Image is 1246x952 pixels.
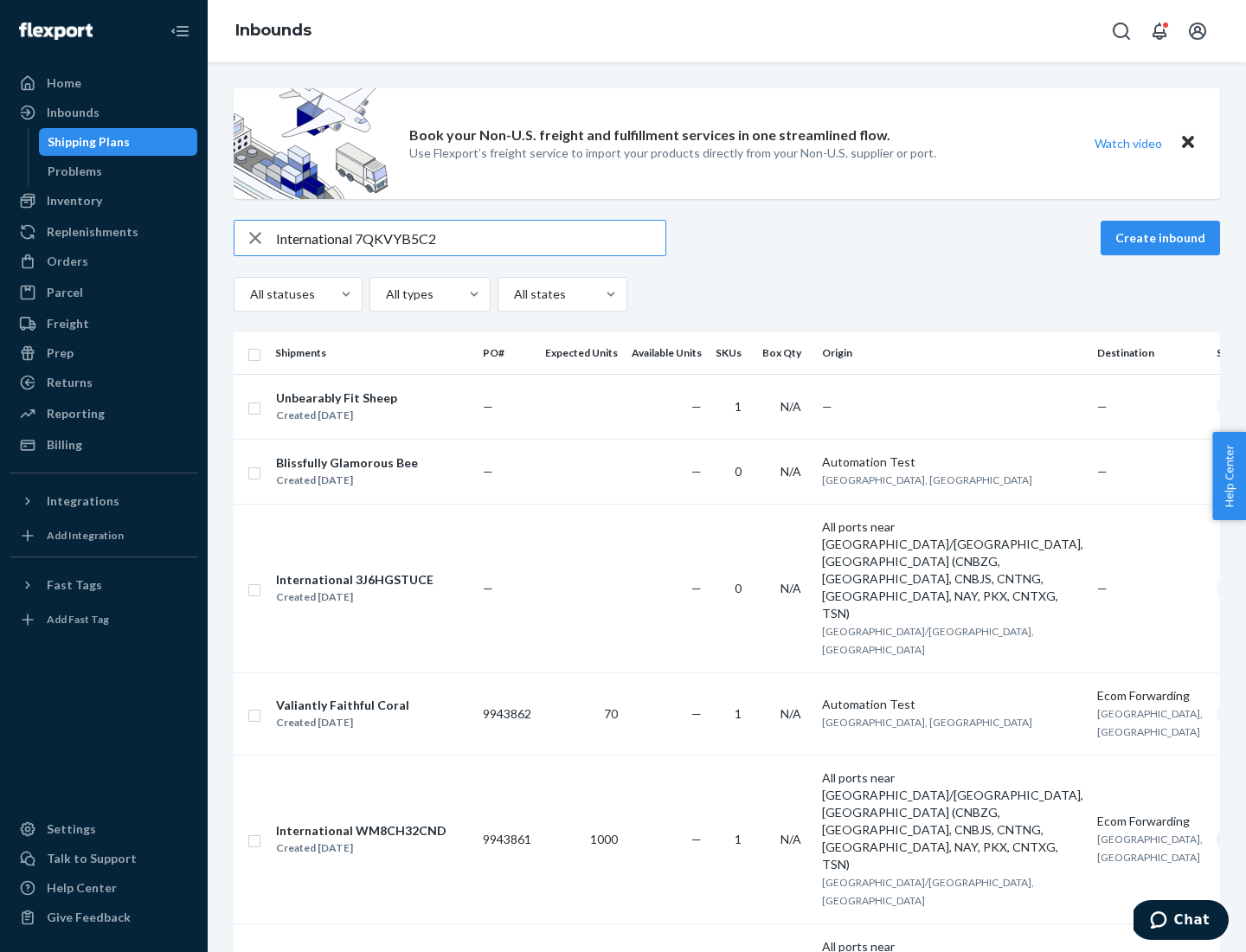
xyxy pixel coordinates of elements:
[822,518,1083,622] div: All ports near [GEOGRAPHIC_DATA]/[GEOGRAPHIC_DATA], [GEOGRAPHIC_DATA] (CNBZG, [GEOGRAPHIC_DATA], ...
[735,832,742,846] span: 1
[625,332,709,374] th: Available Units
[276,714,409,731] div: Created [DATE]
[483,399,493,414] span: —
[10,874,197,902] a: Help Center
[1097,581,1108,595] span: —
[47,374,93,391] div: Returns
[19,23,93,40] img: Flexport logo
[276,697,409,714] div: Valiantly Faithful Coral
[822,769,1083,873] div: All ports near [GEOGRAPHIC_DATA]/[GEOGRAPHIC_DATA], [GEOGRAPHIC_DATA] (CNBZG, [GEOGRAPHIC_DATA], ...
[780,581,801,595] span: N/A
[276,839,446,857] div: Created [DATE]
[47,344,74,362] div: Prep
[590,832,618,846] span: 1000
[822,473,1032,486] span: [GEOGRAPHIC_DATA], [GEOGRAPHIC_DATA]
[691,581,702,595] span: —
[47,879,117,897] div: Help Center
[691,464,702,479] span: —
[1097,707,1203,738] span: [GEOGRAPHIC_DATA], [GEOGRAPHIC_DATA]
[47,850,137,867] div: Talk to Support
[276,589,434,606] div: Created [DATE]
[10,279,197,306] a: Parcel
[822,696,1083,713] div: Automation Test
[1134,900,1229,943] iframe: Opens a widget where you can chat to one of our agents
[1083,131,1173,156] button: Watch video
[276,454,418,472] div: Blissfully Glamorous Bee
[780,832,801,846] span: N/A
[735,706,742,721] span: 1
[822,453,1083,471] div: Automation Test
[10,606,197,634] a: Add Fast Tag
[476,672,538,755] td: 9943862
[780,399,801,414] span: N/A
[691,706,702,721] span: —
[222,6,325,56] ol: breadcrumbs
[10,904,197,931] button: Give Feedback
[10,845,197,872] button: Talk to Support
[780,706,801,721] span: N/A
[735,399,742,414] span: 1
[276,389,397,407] div: Unbearably Fit Sheep
[1090,332,1210,374] th: Destination
[48,163,102,180] div: Problems
[276,571,434,589] div: International 3J6HGSTUCE
[10,815,197,843] a: Settings
[47,820,96,838] div: Settings
[276,472,418,489] div: Created [DATE]
[735,581,742,595] span: 0
[47,104,100,121] div: Inbounds
[822,876,1034,907] span: [GEOGRAPHIC_DATA]/[GEOGRAPHIC_DATA], [GEOGRAPHIC_DATA]
[10,339,197,367] a: Prep
[10,310,197,338] a: Freight
[10,400,197,428] a: Reporting
[709,332,755,374] th: SKUs
[822,716,1032,729] span: [GEOGRAPHIC_DATA], [GEOGRAPHIC_DATA]
[47,909,131,926] div: Give Feedback
[47,528,124,543] div: Add Integration
[10,187,197,215] a: Inventory
[39,158,198,185] a: Problems
[276,407,397,424] div: Created [DATE]
[47,576,102,594] div: Fast Tags
[47,492,119,510] div: Integrations
[47,315,89,332] div: Freight
[1097,399,1108,414] span: —
[780,464,801,479] span: N/A
[409,125,890,145] p: Book your Non-U.S. freight and fulfillment services in one streamlined flow.
[1142,14,1177,48] button: Open notifications
[512,286,514,303] input: All states
[10,431,197,459] a: Billing
[276,221,665,255] input: Search inbounds by name, destination, msku...
[47,405,105,422] div: Reporting
[47,284,83,301] div: Parcel
[10,522,197,550] a: Add Integration
[47,436,82,453] div: Billing
[48,133,130,151] div: Shipping Plans
[163,14,197,48] button: Close Navigation
[10,571,197,599] button: Fast Tags
[1097,687,1203,704] div: Ecom Forwarding
[47,192,102,209] div: Inventory
[10,369,197,396] a: Returns
[1180,14,1215,48] button: Open account menu
[691,832,702,846] span: —
[409,145,936,162] p: Use Flexport’s freight service to import your products directly from your Non-U.S. supplier or port.
[483,464,493,479] span: —
[755,332,815,374] th: Box Qty
[815,332,1090,374] th: Origin
[10,487,197,515] button: Integrations
[276,822,446,839] div: International WM8CH32CND
[476,755,538,923] td: 9943861
[1212,432,1246,520] button: Help Center
[538,332,625,374] th: Expected Units
[604,706,618,721] span: 70
[483,581,493,595] span: —
[1097,833,1203,864] span: [GEOGRAPHIC_DATA], [GEOGRAPHIC_DATA]
[10,218,197,246] a: Replenishments
[10,99,197,126] a: Inbounds
[248,286,250,303] input: All statuses
[1101,221,1220,255] button: Create inbound
[10,248,197,275] a: Orders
